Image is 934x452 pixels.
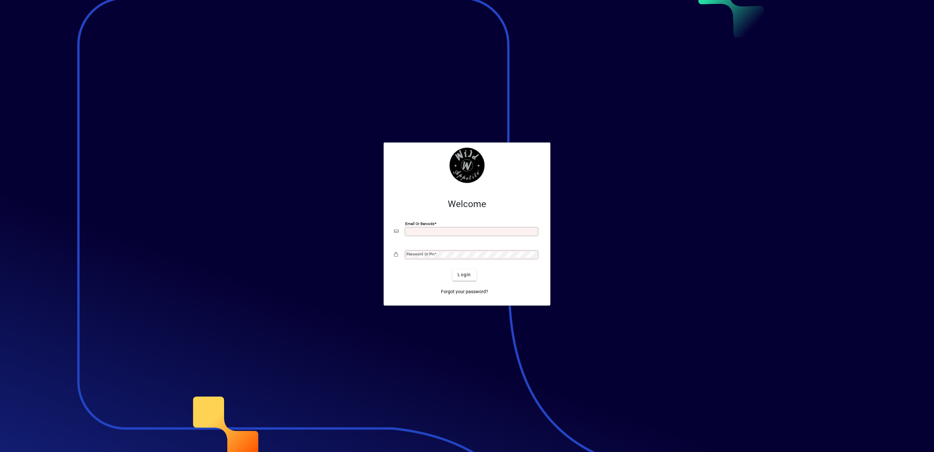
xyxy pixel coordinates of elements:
span: Login [458,271,471,278]
mat-label: Email or Barcode [405,221,434,226]
mat-label: Password or Pin [406,252,434,256]
h2: Welcome [394,199,540,210]
button: Login [452,269,476,281]
span: Forgot your password? [441,288,488,295]
a: Forgot your password? [438,286,491,298]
